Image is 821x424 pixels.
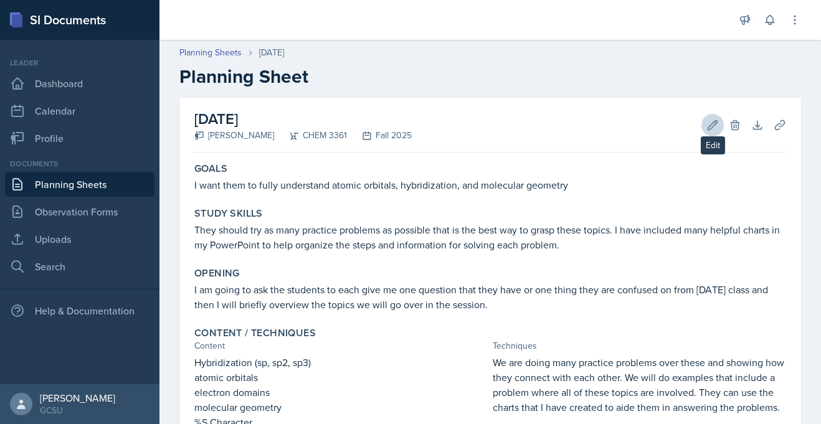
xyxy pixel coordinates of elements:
div: Fall 2025 [347,129,412,142]
div: Techniques [493,339,786,352]
p: molecular geometry [194,400,488,415]
a: Planning Sheets [5,172,154,197]
a: Observation Forms [5,199,154,224]
p: We are doing many practice problems over these and showing how they connect with each other. We w... [493,355,786,415]
a: Search [5,254,154,279]
button: Edit [701,114,724,136]
a: Dashboard [5,71,154,96]
a: Uploads [5,227,154,252]
label: Study Skills [194,207,263,220]
p: Hybridization (sp, sp2, sp3) [194,355,488,370]
label: Content / Techniques [194,327,316,339]
label: Opening [194,267,240,280]
p: They should try as many practice problems as possible that is the best way to grasp these topics.... [194,222,786,252]
p: I want them to fully understand atomic orbitals, hybridization, and molecular geometry [194,177,786,192]
a: Planning Sheets [179,46,242,59]
div: [DATE] [259,46,284,59]
a: Calendar [5,98,154,123]
p: I am going to ask the students to each give me one question that they have or one thing they are ... [194,282,786,312]
div: Help & Documentation [5,298,154,323]
div: Documents [5,158,154,169]
a: Profile [5,126,154,151]
div: Content [194,339,488,352]
p: electron domains [194,385,488,400]
div: Leader [5,57,154,68]
div: CHEM 3361 [274,129,347,142]
div: [PERSON_NAME] [40,392,115,404]
div: [PERSON_NAME] [194,129,274,142]
h2: [DATE] [194,108,412,130]
p: atomic orbitals [194,370,488,385]
div: GCSU [40,404,115,417]
label: Goals [194,163,227,175]
h2: Planning Sheet [179,65,801,88]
